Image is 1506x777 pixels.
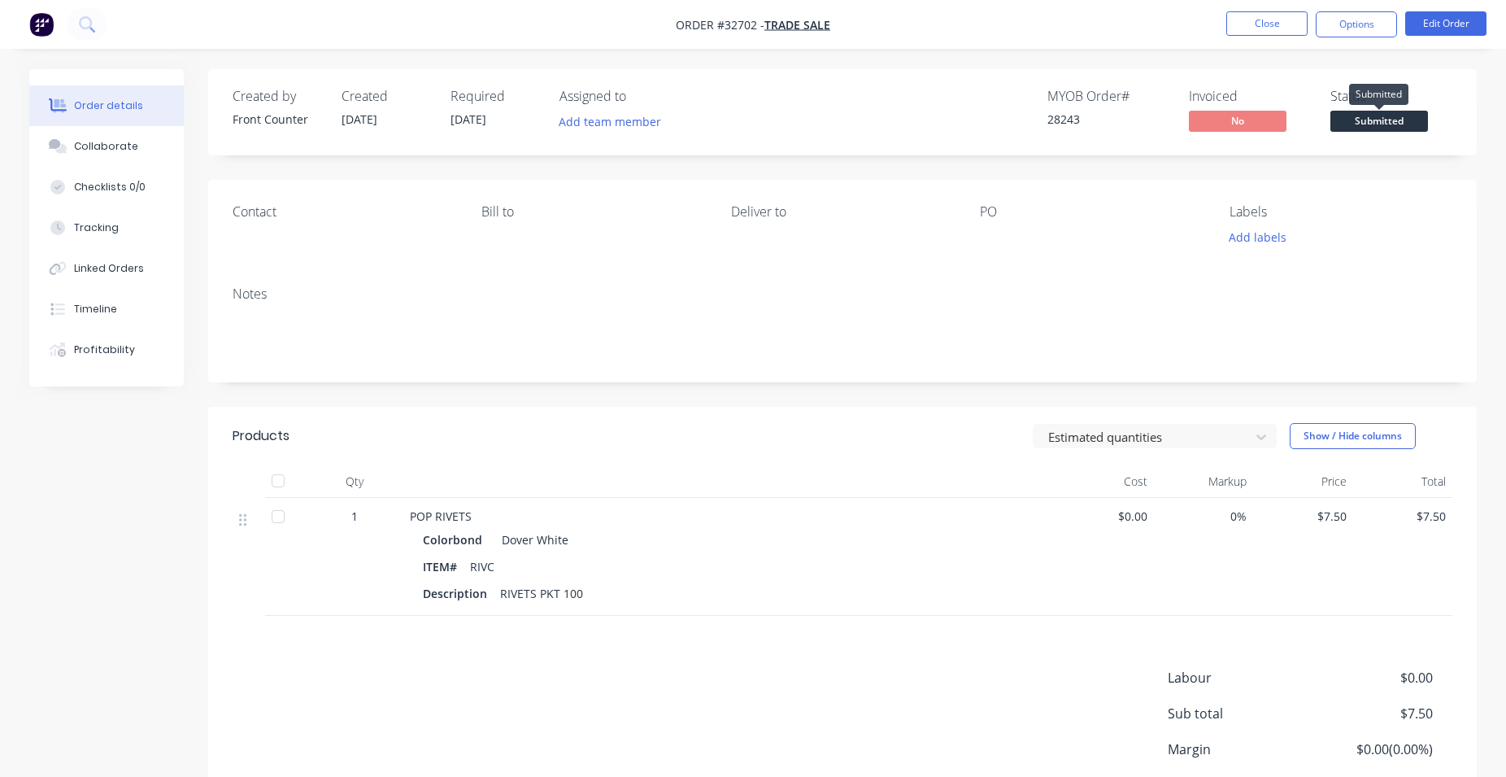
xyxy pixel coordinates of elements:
span: 1 [351,508,358,525]
button: Tracking [29,207,184,248]
button: Add labels [1220,226,1295,248]
div: Front Counter [233,111,322,128]
div: Products [233,426,289,446]
img: Factory [29,12,54,37]
span: [DATE] [342,111,377,127]
div: Cost [1054,465,1154,498]
div: Assigned to [559,89,722,104]
div: Checklists 0/0 [75,180,146,194]
button: Close [1226,11,1308,36]
div: Description [423,582,494,605]
div: Total [1353,465,1453,498]
div: Linked Orders [75,261,145,276]
div: Bill to [481,204,704,220]
div: Invoiced [1189,89,1311,104]
div: Collaborate [75,139,139,154]
button: Add team member [551,111,670,133]
span: Submitted [1330,111,1428,131]
button: Checklists 0/0 [29,167,184,207]
span: $0.00 [1312,668,1433,688]
span: Labour [1168,668,1312,688]
button: Profitability [29,330,184,370]
button: Timeline [29,289,184,330]
div: Created by [233,89,322,104]
span: $7.50 [1360,508,1447,525]
span: Sub total [1168,704,1312,723]
div: Timeline [75,302,118,316]
span: $7.50 [1260,508,1347,525]
div: Labels [1230,204,1452,220]
button: Add team member [559,111,670,133]
div: 28243 [1047,111,1169,128]
button: Show / Hide columns [1290,423,1416,449]
div: Submitted [1349,84,1408,105]
span: [DATE] [450,111,486,127]
button: Submitted [1330,111,1428,135]
div: Created [342,89,431,104]
div: Order details [75,98,144,113]
div: Required [450,89,540,104]
span: $7.50 [1312,704,1433,723]
button: Linked Orders [29,248,184,289]
span: 0% [1160,508,1247,525]
div: Colorbond [423,528,489,552]
div: MYOB Order # [1047,89,1169,104]
div: Profitability [75,343,136,357]
span: $0.00 [1060,508,1147,525]
button: Collaborate [29,126,184,167]
span: $0.00 ( 0.00 %) [1312,740,1433,759]
button: Order details [29,85,184,126]
div: ITEM# [423,555,464,578]
div: Dover White [495,528,568,552]
div: Markup [1154,465,1254,498]
div: Contact [233,204,455,220]
div: RIVETS PKT 100 [494,582,590,605]
button: Options [1316,11,1397,37]
span: Margin [1168,740,1312,759]
div: Status [1330,89,1452,104]
button: Edit Order [1405,11,1486,36]
div: Notes [233,286,1452,302]
span: Order #32702 - [676,17,764,33]
div: Deliver to [731,204,954,220]
div: Tracking [75,220,120,235]
div: Price [1253,465,1353,498]
div: PO [980,204,1203,220]
div: Qty [306,465,403,498]
span: POP RIVETS [410,509,472,524]
a: TRADE SALE [764,17,830,33]
span: No [1189,111,1286,131]
div: RIVC [464,555,501,578]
